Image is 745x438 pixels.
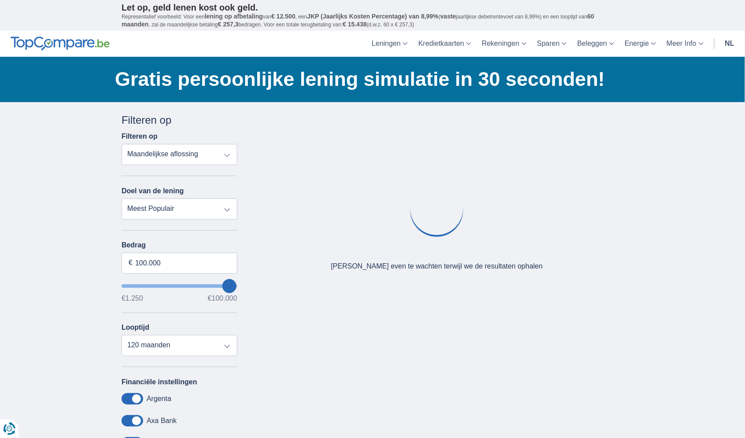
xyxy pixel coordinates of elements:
a: Leningen [366,31,413,57]
a: Meer Info [661,31,709,57]
label: Filteren op [122,133,158,140]
span: € 15.438 [343,21,367,28]
span: €1.250 [122,295,143,302]
span: € 12.500 [271,13,295,20]
a: nl [720,31,740,57]
p: Representatief voorbeeld: Voor een van , een ( jaarlijkse debetrentevoet van 8,99%) en een loopti... [122,13,623,29]
span: € 257,3 [218,21,239,28]
span: vaste [440,13,456,20]
span: lening op afbetaling [205,13,263,20]
a: Energie [620,31,661,57]
label: Bedrag [122,241,237,249]
span: 60 maanden [122,13,594,28]
span: € [129,258,133,268]
img: TopCompare [11,37,110,51]
div: Filteren op [122,113,237,128]
div: [PERSON_NAME] even te wachten terwijl we de resultaten ophalen [331,261,543,272]
span: €100.000 [208,295,237,302]
label: Financiële instellingen [122,378,197,386]
label: Looptijd [122,324,149,331]
a: Rekeningen [476,31,531,57]
a: Kredietkaarten [413,31,476,57]
span: JKP (Jaarlijks Kosten Percentage) van 8,99% [307,13,439,20]
input: wantToBorrow [122,284,237,288]
label: Axa Bank [147,417,177,425]
p: Let op, geld lenen kost ook geld. [122,2,623,13]
label: Doel van de lening [122,187,184,195]
a: Sparen [532,31,572,57]
label: Argenta [147,395,171,403]
h1: Gratis persoonlijke lening simulatie in 30 seconden! [115,66,623,93]
a: Beleggen [572,31,620,57]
